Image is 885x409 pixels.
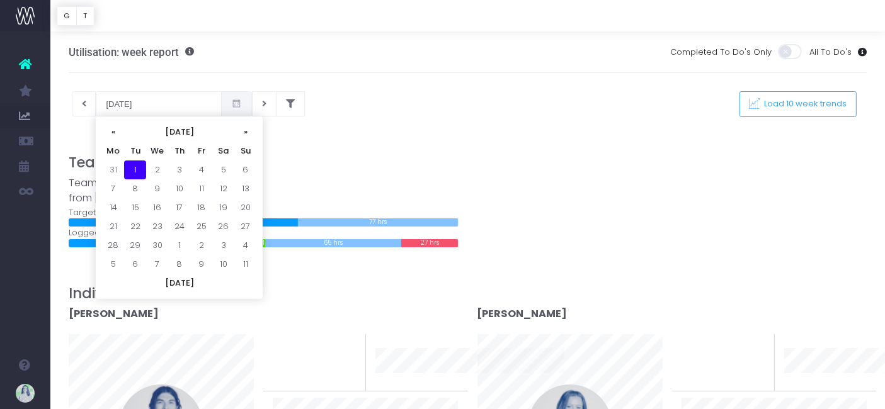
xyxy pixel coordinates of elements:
td: 9 [190,255,212,274]
h3: Team results [69,154,867,171]
strong: [PERSON_NAME] [477,306,568,321]
td: 8 [124,179,146,198]
td: 31 [102,160,124,179]
div: 65 hrs [265,239,401,247]
td: 14 [102,198,124,217]
div: Team effort from [DATE] to [DATE] (week 14) [69,176,459,206]
span: 10 week trend [784,376,841,389]
td: 2 [146,160,168,179]
span: Completed To Do's Only [670,46,772,59]
span: Load 10 week trends [760,99,847,109]
td: 29 [124,236,146,255]
td: 23 [146,217,168,236]
td: 18 [190,198,212,217]
td: 24 [168,217,190,236]
td: 1 [168,236,190,255]
td: 20 [234,198,256,217]
td: 6 [124,255,146,274]
td: 13 [234,179,256,198]
div: 93 hrs [69,239,263,247]
th: Sa [212,142,234,160]
td: 21 [102,217,124,236]
h3: Individual results [69,285,867,302]
td: 3 [212,236,234,255]
button: Load 10 week trends [739,91,857,117]
td: 27 [234,217,256,236]
td: 26 [212,217,234,236]
span: To last week [273,346,324,359]
td: 6 [234,160,256,179]
div: 77 hrs [298,218,459,227]
th: » [234,123,256,142]
td: 25 [190,217,212,236]
span: To last week [682,346,733,359]
th: [DATE] [124,123,234,142]
th: We [146,142,168,160]
td: 12 [212,179,234,198]
td: 28 [102,236,124,255]
td: 5 [212,160,234,179]
td: 2 [190,236,212,255]
td: 19 [212,198,234,217]
td: 8 [168,255,190,274]
td: 7 [102,179,124,198]
div: Target: Logged time: [59,176,468,247]
span: 10 week trend [375,376,432,389]
td: 30 [146,236,168,255]
div: 27 hrs [401,239,459,247]
th: Tu [124,142,146,160]
td: 7 [146,255,168,274]
h3: Utilisation: week report [69,46,194,59]
span: 0% [744,334,765,355]
td: 4 [234,236,256,255]
span: All To Do's [809,46,852,59]
td: 16 [146,198,168,217]
td: 9 [146,179,168,198]
td: 10 [168,179,190,198]
td: 1 [124,160,146,179]
td: 4 [190,160,212,179]
div: Vertical button group [57,6,94,26]
th: Th [168,142,190,160]
td: 17 [168,198,190,217]
td: 15 [124,198,146,217]
th: Mo [102,142,124,160]
img: images/default_profile_image.png [16,384,35,403]
td: 10 [212,255,234,274]
th: Su [234,142,256,160]
td: 22 [124,217,146,236]
div: 1 hrs [263,239,265,247]
th: Fr [190,142,212,160]
td: 11 [234,255,256,274]
strong: [PERSON_NAME] [69,306,159,321]
td: 11 [190,179,212,198]
th: [DATE] [102,274,256,293]
span: 0% [335,334,356,355]
button: G [57,6,77,26]
div: 110 hrs [69,218,298,227]
td: 3 [168,160,190,179]
th: « [102,123,124,142]
td: 5 [102,255,124,274]
button: T [76,6,94,26]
